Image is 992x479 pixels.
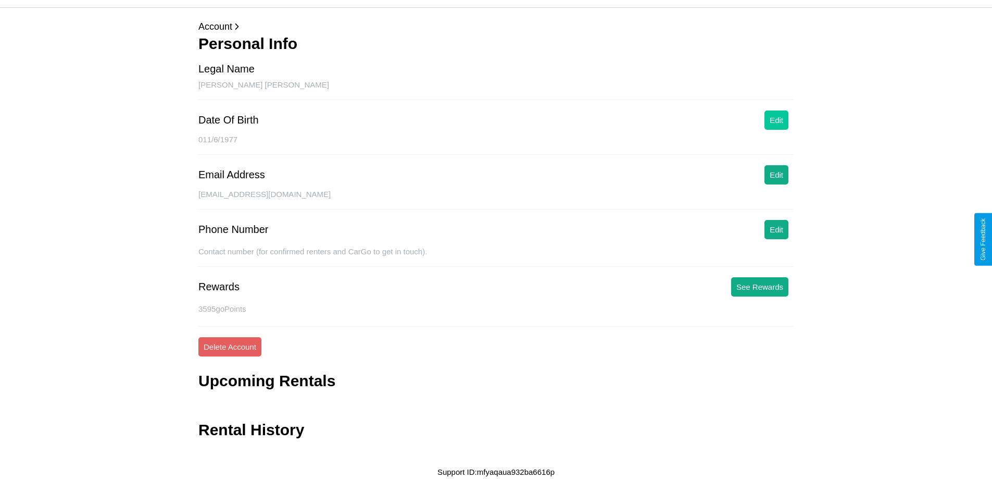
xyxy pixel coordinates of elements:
div: [PERSON_NAME] [PERSON_NAME] [198,80,794,100]
div: Rewards [198,281,240,293]
p: 3595 goPoints [198,302,794,316]
p: Account [198,18,794,35]
button: See Rewards [731,277,788,297]
div: Give Feedback [980,218,987,261]
p: Support ID: mfyaqaua932ba6616p [437,465,555,479]
button: Edit [764,165,788,185]
h3: Personal Info [198,35,794,53]
div: Email Address [198,169,265,181]
div: Date Of Birth [198,114,259,126]
button: Edit [764,220,788,239]
h3: Upcoming Rentals [198,372,335,390]
div: Legal Name [198,63,255,75]
h3: Rental History [198,421,304,439]
button: Delete Account [198,337,261,357]
button: Edit [764,110,788,130]
div: Contact number (for confirmed renters and CarGo to get in touch). [198,247,794,267]
div: [EMAIL_ADDRESS][DOMAIN_NAME] [198,190,794,210]
div: 011/6/1977 [198,135,794,155]
div: Phone Number [198,224,269,236]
